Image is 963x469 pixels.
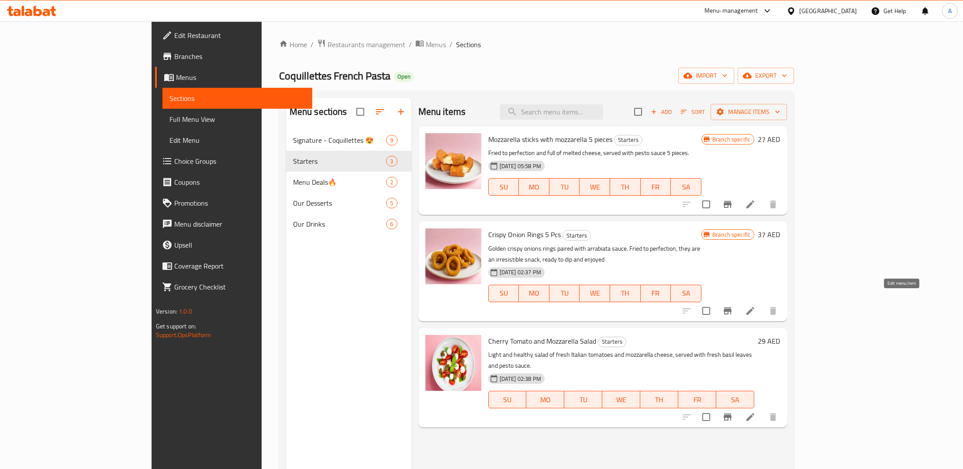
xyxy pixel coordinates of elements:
button: SA [716,391,754,408]
span: MO [522,181,546,193]
div: items [386,177,397,187]
span: Signature - Coquillettes 😍 [293,135,387,145]
span: TU [553,181,576,193]
span: [DATE] 02:37 PM [496,268,545,276]
button: TH [610,178,641,196]
span: Starters [598,337,626,347]
a: Coverage Report [155,255,312,276]
button: FR [641,178,671,196]
nav: breadcrumb [279,39,794,50]
span: Starters [614,135,642,145]
button: WE [580,178,610,196]
button: export [738,68,794,84]
span: Edit Restaurant [174,30,305,41]
span: Starters [293,156,387,166]
h2: Menu sections [290,105,347,118]
a: Full Menu View [162,109,312,130]
li: / [449,39,452,50]
div: Our Desserts5 [286,193,411,214]
span: Sort sections [369,101,390,122]
a: Edit menu item [745,412,756,422]
div: items [386,198,397,208]
span: FR [682,393,713,406]
span: Select to update [697,302,715,320]
button: delete [763,300,784,321]
h6: 37 AED [758,228,780,241]
li: / [409,39,412,50]
a: Coupons [155,172,312,193]
button: Sort [679,105,707,119]
a: Promotions [155,193,312,214]
button: SA [671,178,701,196]
a: Menu disclaimer [155,214,312,234]
span: Select all sections [351,103,369,121]
button: SU [488,285,519,302]
a: Edit menu item [745,199,756,210]
span: Edit Menu [169,135,305,145]
span: Open [394,73,414,80]
button: Branch-specific-item [717,300,738,321]
span: Select to update [697,195,715,214]
a: Upsell [155,234,312,255]
span: Sort items [675,105,711,119]
span: 2 [387,178,397,186]
button: TU [564,391,602,408]
span: TU [568,393,599,406]
div: items [386,135,397,145]
button: MO [526,391,564,408]
span: Manage items [718,107,780,117]
div: Menu Deals🔥2 [286,172,411,193]
span: Choice Groups [174,156,305,166]
span: Coquillettes French Pasta [279,66,390,86]
span: Get support on: [156,321,196,332]
a: Branches [155,46,312,67]
span: Add item [647,105,675,119]
h6: 29 AED [758,335,780,347]
span: Upsell [174,240,305,250]
a: Restaurants management [317,39,405,50]
span: TH [644,393,675,406]
span: SU [492,181,516,193]
button: MO [519,285,549,302]
a: Edit Menu [162,130,312,151]
a: Menus [415,39,446,50]
button: TH [640,391,678,408]
button: TU [549,285,580,302]
span: Full Menu View [169,114,305,124]
span: export [745,70,787,81]
a: Support.OpsPlatform [156,329,211,341]
span: Menu disclaimer [174,219,305,229]
span: SU [492,287,516,300]
span: Select to update [697,408,715,426]
span: [DATE] 05:58 PM [496,162,545,170]
span: TH [614,181,637,193]
span: import [685,70,727,81]
span: Version: [156,306,177,317]
span: Grocery Checklist [174,282,305,292]
span: 3 [387,157,397,166]
span: WE [583,181,607,193]
button: Add section [390,101,411,122]
button: SU [488,391,527,408]
button: Manage items [711,104,787,120]
img: Mozzarella sticks with mozzarella 5 pieces [425,133,481,189]
div: items [386,156,397,166]
span: SA [674,181,698,193]
span: FR [644,181,668,193]
button: Add [647,105,675,119]
span: Our Desserts [293,198,387,208]
button: TU [549,178,580,196]
a: Choice Groups [155,151,312,172]
h6: 27 AED [758,133,780,145]
button: MO [519,178,549,196]
span: Branches [174,51,305,62]
img: Crispy Onion Rings 5 Pcs [425,228,481,284]
span: Add [649,107,673,117]
span: Menus [426,39,446,50]
span: Cherry Tomato and Mozzarella Salad [488,335,596,348]
div: Starters [563,230,591,241]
